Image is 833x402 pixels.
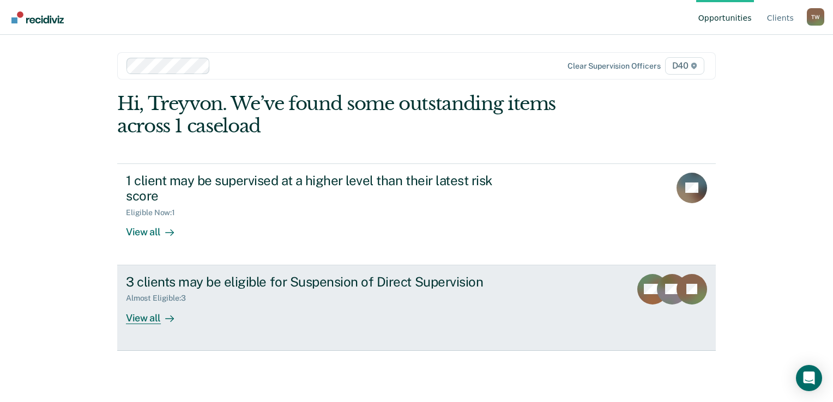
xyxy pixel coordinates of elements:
[126,217,187,239] div: View all
[117,265,716,351] a: 3 clients may be eligible for Suspension of Direct SupervisionAlmost Eligible:3View all
[126,208,184,217] div: Eligible Now : 1
[665,57,704,75] span: D40
[126,274,509,290] div: 3 clients may be eligible for Suspension of Direct Supervision
[126,294,195,303] div: Almost Eligible : 3
[796,365,822,391] div: Open Intercom Messenger
[117,163,716,265] a: 1 client may be supervised at a higher level than their latest risk scoreEligible Now:1View all
[126,303,187,324] div: View all
[11,11,64,23] img: Recidiviz
[126,173,509,204] div: 1 client may be supervised at a higher level than their latest risk score
[568,62,660,71] div: Clear supervision officers
[807,8,824,26] button: Profile dropdown button
[807,8,824,26] div: T W
[117,93,596,137] div: Hi, Treyvon. We’ve found some outstanding items across 1 caseload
